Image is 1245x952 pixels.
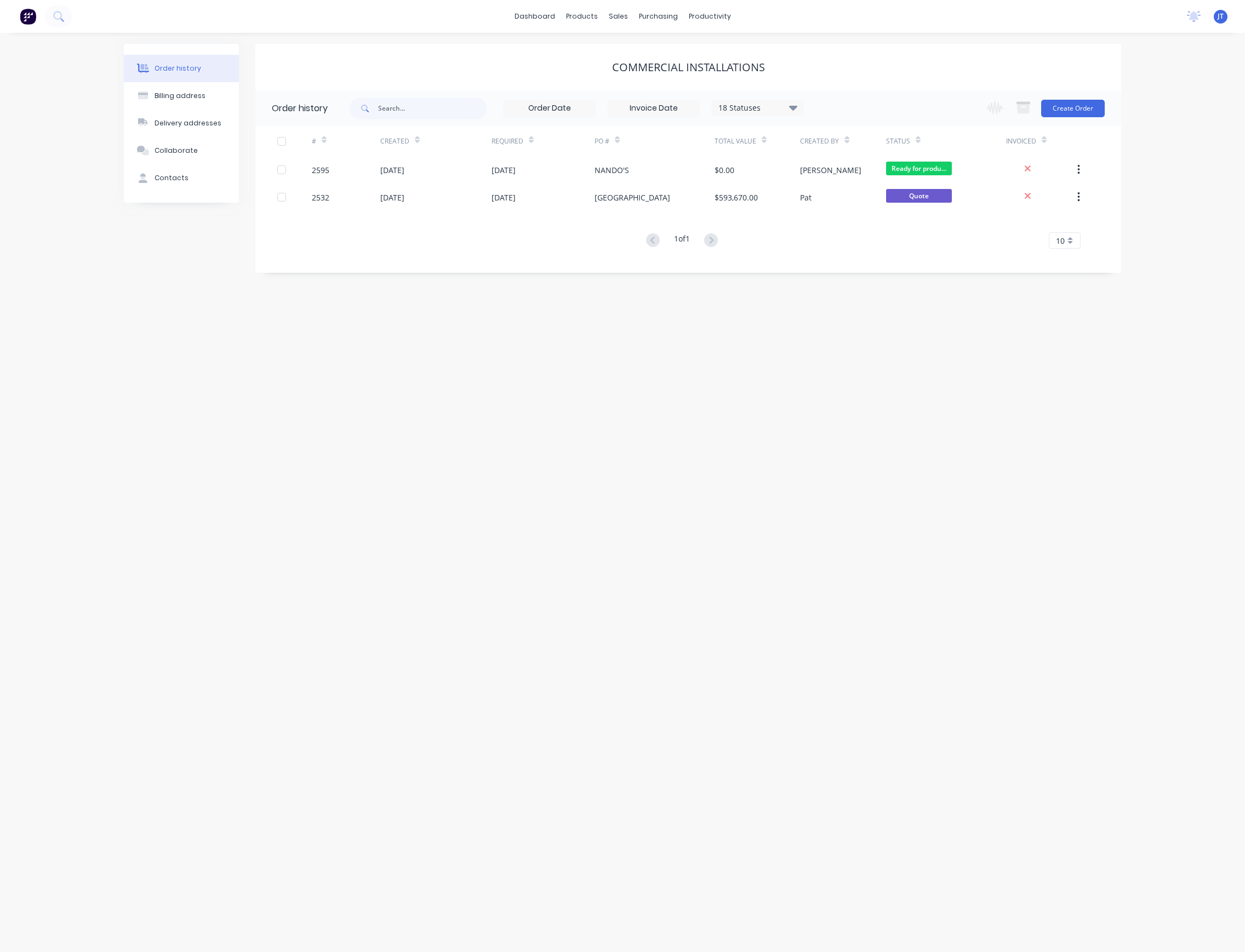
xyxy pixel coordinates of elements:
[124,164,239,192] button: Contacts
[492,192,516,203] div: [DATE]
[155,91,205,101] div: Billing address
[380,126,492,156] div: Created
[492,136,523,146] div: Required
[608,100,700,117] input: Invoice Date
[124,55,239,82] button: Order history
[561,8,603,25] div: products
[595,136,609,146] div: PO #
[800,136,839,146] div: Created By
[312,192,329,203] div: 2532
[612,61,765,74] div: Commercial Installations
[1006,136,1036,146] div: Invoiced
[603,8,633,25] div: sales
[633,8,683,25] div: purchasing
[378,98,487,119] input: Search...
[155,118,221,128] div: Delivery addresses
[715,164,734,176] div: $0.00
[800,164,861,176] div: [PERSON_NAME]
[715,136,756,146] div: Total Value
[595,192,670,203] div: [GEOGRAPHIC_DATA]
[595,164,629,176] div: NANDO'S
[674,233,690,249] div: 1 of 1
[886,162,952,175] span: Ready for produ...
[800,192,812,203] div: Pat
[800,126,886,156] div: Created By
[312,136,316,146] div: #
[715,192,758,203] div: $593,670.00
[380,136,409,146] div: Created
[886,126,1006,156] div: Status
[492,126,595,156] div: Required
[715,126,800,156] div: Total Value
[492,164,516,176] div: [DATE]
[155,173,189,183] div: Contacts
[380,192,404,203] div: [DATE]
[312,126,380,156] div: #
[272,102,328,115] div: Order history
[155,146,198,156] div: Collaborate
[1041,100,1105,117] button: Create Order
[1056,235,1065,246] span: 10
[886,136,910,146] div: Status
[124,110,239,137] button: Delivery addresses
[1006,126,1075,156] div: Invoiced
[504,100,596,117] input: Order Date
[20,8,36,25] img: Factory
[683,8,736,25] div: productivity
[1218,12,1224,21] span: JT
[886,189,952,203] span: Quote
[312,164,329,176] div: 2595
[509,8,561,25] a: dashboard
[712,102,804,114] div: 18 Statuses
[380,164,404,176] div: [DATE]
[124,82,239,110] button: Billing address
[155,64,201,73] div: Order history
[595,126,715,156] div: PO #
[124,137,239,164] button: Collaborate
